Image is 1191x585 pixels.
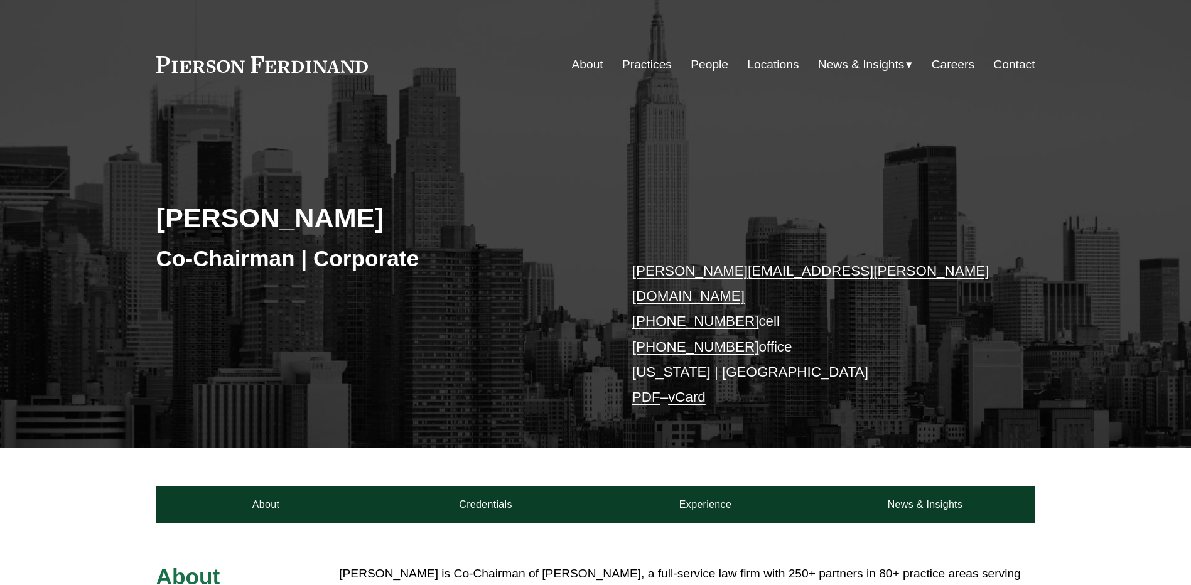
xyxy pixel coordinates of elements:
a: vCard [668,389,706,405]
a: Contact [993,53,1035,77]
a: [PHONE_NUMBER] [632,313,759,329]
a: [PHONE_NUMBER] [632,339,759,355]
a: Locations [747,53,799,77]
a: News & Insights [815,486,1035,523]
h2: [PERSON_NAME] [156,201,596,234]
a: About [156,486,376,523]
h3: Co-Chairman | Corporate [156,245,596,272]
a: Credentials [376,486,596,523]
a: folder dropdown [818,53,913,77]
a: Experience [596,486,816,523]
a: About [572,53,603,77]
span: News & Insights [818,54,905,76]
a: PDF [632,389,660,405]
a: Practices [622,53,672,77]
p: cell office [US_STATE] | [GEOGRAPHIC_DATA] – [632,259,998,411]
a: [PERSON_NAME][EMAIL_ADDRESS][PERSON_NAME][DOMAIN_NAME] [632,263,989,304]
a: People [691,53,728,77]
a: Careers [932,53,974,77]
